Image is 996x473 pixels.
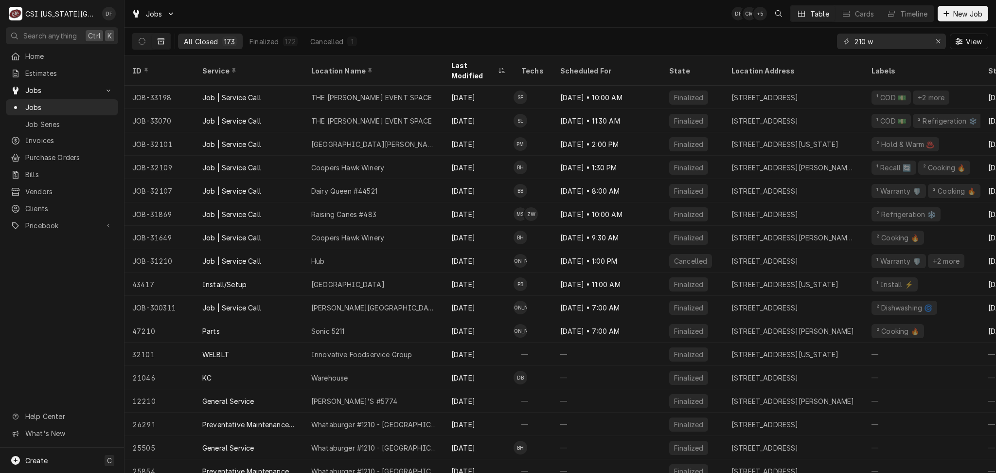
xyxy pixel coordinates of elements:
div: [DATE] • 8:00 AM [552,179,661,202]
button: Erase input [930,34,946,49]
div: — [514,413,552,436]
div: JOB-32107 [124,179,195,202]
a: Go to Help Center [6,408,118,424]
div: 47210 [124,319,195,343]
div: ID [132,66,185,76]
div: JOB-31649 [124,226,195,249]
div: [DATE] [444,413,514,436]
div: [DATE] [444,226,514,249]
div: Finalized [673,116,704,126]
div: Job | Service Call [202,92,261,103]
div: KC [202,373,212,383]
div: Finalized [673,279,704,290]
div: [STREET_ADDRESS] [731,419,799,430]
div: SE [514,114,527,127]
a: Bills [6,166,118,182]
div: [DATE] [444,132,514,156]
div: [DATE] [444,86,514,109]
div: Job | Service Call [202,303,261,313]
div: [DATE] [444,202,514,226]
div: Techs [521,66,545,76]
a: Jobs [6,99,118,115]
div: [PERSON_NAME]'S #5774 [311,396,397,406]
div: ¹ Warranty 🛡️ [875,256,922,266]
div: BH [514,161,527,174]
div: [PERSON_NAME][GEOGRAPHIC_DATA] [311,303,436,313]
div: [STREET_ADDRESS] [731,92,799,103]
div: General Service [202,443,254,453]
a: Go to Jobs [127,6,179,22]
div: [PERSON_NAME] [514,254,527,268]
div: Finalized [249,36,279,47]
div: CM [743,7,756,20]
div: JOB-33070 [124,109,195,132]
div: — [864,436,980,459]
span: Jobs [25,102,113,112]
div: 173 [224,36,235,47]
div: Service [202,66,294,76]
div: [STREET_ADDRESS][PERSON_NAME][PERSON_NAME] [731,233,856,243]
span: Job Series [25,119,113,129]
span: View [964,36,984,47]
div: Cancelled [310,36,343,47]
div: [DATE] • 1:30 PM [552,156,661,179]
div: Location Name [311,66,434,76]
span: Help Center [25,411,112,421]
div: Finalized [673,92,704,103]
div: ² Dishwashing 🌀 [875,303,933,313]
div: PB [514,277,527,291]
div: ¹ Recall 🔄 [875,163,912,173]
div: Mike Schupp's Avatar [514,207,527,221]
div: [PERSON_NAME] [514,301,527,314]
a: Go to Pricebook [6,218,118,234]
div: Brian Hawkins's Avatar [514,231,527,244]
div: ² Hold & Warm ♨️ [875,139,935,149]
div: [DATE] [444,249,514,273]
div: [DATE] • 11:30 AM [552,109,661,132]
div: [GEOGRAPHIC_DATA] [311,279,385,290]
div: JOB-300311 [124,296,195,319]
div: [DATE] [444,389,514,413]
div: 25505 [124,436,195,459]
div: ² Cooking 🔥 [932,186,977,196]
div: Hub [311,256,324,266]
div: ² Refrigeration ❄️ [917,116,978,126]
span: Estimates [25,68,113,78]
div: Finalized [673,349,704,360]
div: [STREET_ADDRESS][PERSON_NAME] [731,396,854,406]
span: Vendors [25,186,113,197]
div: — [864,413,980,436]
div: [DATE] [444,296,514,319]
span: Search anything [23,31,77,41]
div: Coopers Hawk Winery [311,233,384,243]
div: [STREET_ADDRESS] [731,116,799,126]
div: Job | Service Call [202,233,261,243]
div: Sonic 5211 [311,326,345,336]
div: Finalized [673,209,704,219]
div: [DATE] • 10:00 AM [552,86,661,109]
div: [STREET_ADDRESS] [731,209,799,219]
button: View [950,34,988,49]
span: What's New [25,428,112,438]
div: Finalized [673,419,704,430]
span: Invoices [25,135,113,146]
div: JOB-32109 [124,156,195,179]
span: Jobs [146,9,162,19]
div: THE [PERSON_NAME] EVENT SPACE [311,116,432,126]
div: [DATE] [444,319,514,343]
div: State [669,66,716,76]
div: [DATE] • 9:30 AM [552,226,661,249]
input: Keyword search [854,34,927,49]
div: — [552,436,661,459]
div: [DATE] [444,156,514,179]
div: JOB-31869 [124,202,195,226]
a: Home [6,48,118,64]
div: — [514,343,552,366]
div: Wade Urteaga's Avatar [514,254,527,268]
div: [DATE] • 2:00 PM [552,132,661,156]
div: MS [514,207,527,221]
div: Job | Service Call [202,186,261,196]
div: [DATE] [444,366,514,389]
div: [STREET_ADDRESS] [731,186,799,196]
div: 26291 [124,413,195,436]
